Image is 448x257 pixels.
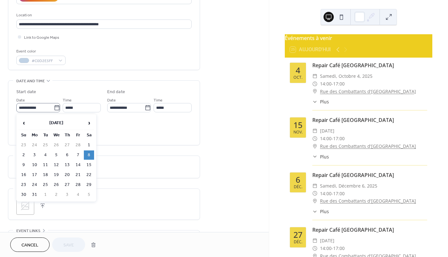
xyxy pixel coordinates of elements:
[19,190,29,199] td: 30
[29,170,40,180] td: 17
[62,150,72,160] td: 6
[29,160,40,170] td: 10
[73,170,83,180] td: 21
[19,180,29,189] td: 23
[320,197,416,205] a: Rue des Combattants d'[GEOGRAPHIC_DATA]
[51,170,61,180] td: 19
[51,190,61,199] td: 2
[312,142,317,150] div: ​
[24,34,59,41] span: Link to Google Maps
[320,127,334,135] span: [DATE]
[51,131,61,140] th: We
[40,190,51,199] td: 1
[84,150,94,160] td: 8
[32,58,55,64] span: #C0D2E5FF
[73,131,83,140] th: Fr
[62,190,72,199] td: 3
[293,121,302,129] div: 15
[29,190,40,199] td: 31
[320,135,332,142] span: 14:00
[29,180,40,189] td: 24
[51,180,61,189] td: 26
[296,66,300,74] div: 4
[312,153,329,160] button: ​Plus
[312,153,317,160] div: ​
[40,150,51,160] td: 4
[312,135,317,142] div: ​
[312,80,317,88] div: ​
[312,182,317,190] div: ​
[312,245,317,252] div: ​
[333,245,345,252] span: 17:00
[21,242,38,249] span: Cancel
[294,240,302,244] div: déc.
[29,150,40,160] td: 3
[40,180,51,189] td: 25
[62,180,72,189] td: 27
[62,141,72,150] td: 27
[312,116,427,124] div: Repair Café [GEOGRAPHIC_DATA]
[332,190,333,197] span: -
[84,116,94,129] span: ›
[320,98,329,105] span: Plus
[84,160,94,170] td: 15
[293,231,302,239] div: 27
[19,170,29,180] td: 16
[332,245,333,252] span: -
[16,89,36,95] div: Start date
[312,61,427,69] div: Repair Café [GEOGRAPHIC_DATA]
[312,72,317,80] div: ​
[84,170,94,180] td: 22
[16,197,34,215] div: ;
[84,141,94,150] td: 1
[312,98,329,105] button: ​Plus
[16,48,64,55] div: Event color
[29,116,83,130] th: [DATE]
[312,98,317,105] div: ​
[320,88,416,95] a: Rue des Combattants d'[GEOGRAPHIC_DATA]
[312,197,317,205] div: ​
[320,190,332,197] span: 14:00
[16,97,25,104] span: Date
[40,131,51,140] th: Tu
[73,141,83,150] td: 28
[73,160,83,170] td: 14
[320,237,334,245] span: [DATE]
[312,208,329,215] button: ​Plus
[333,190,345,197] span: 17:00
[73,190,83,199] td: 4
[51,160,61,170] td: 12
[312,208,317,215] div: ​
[51,150,61,160] td: 5
[19,141,29,150] td: 23
[320,153,329,160] span: Plus
[107,89,125,95] div: End date
[320,142,416,150] a: Rue des Combattants d'[GEOGRAPHIC_DATA]
[73,150,83,160] td: 7
[312,237,317,245] div: ​
[16,78,45,84] span: Date and time
[333,80,345,88] span: 17:00
[294,185,302,189] div: déc.
[40,170,51,180] td: 18
[62,160,72,170] td: 13
[10,237,50,252] button: Cancel
[332,135,333,142] span: -
[312,190,317,197] div: ​
[312,226,427,234] div: Repair Café [GEOGRAPHIC_DATA]
[19,160,29,170] td: 9
[312,171,427,179] div: Repair Café [GEOGRAPHIC_DATA]
[312,88,317,95] div: ​
[320,245,332,252] span: 14:00
[29,131,40,140] th: Mo
[62,170,72,180] td: 20
[296,176,300,184] div: 6
[333,135,345,142] span: 17:00
[63,97,72,104] span: Time
[16,228,40,234] span: Event links
[320,72,372,80] span: samedi, octobre 4, 2025
[84,180,94,189] td: 29
[19,116,28,129] span: ‹
[29,141,40,150] td: 24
